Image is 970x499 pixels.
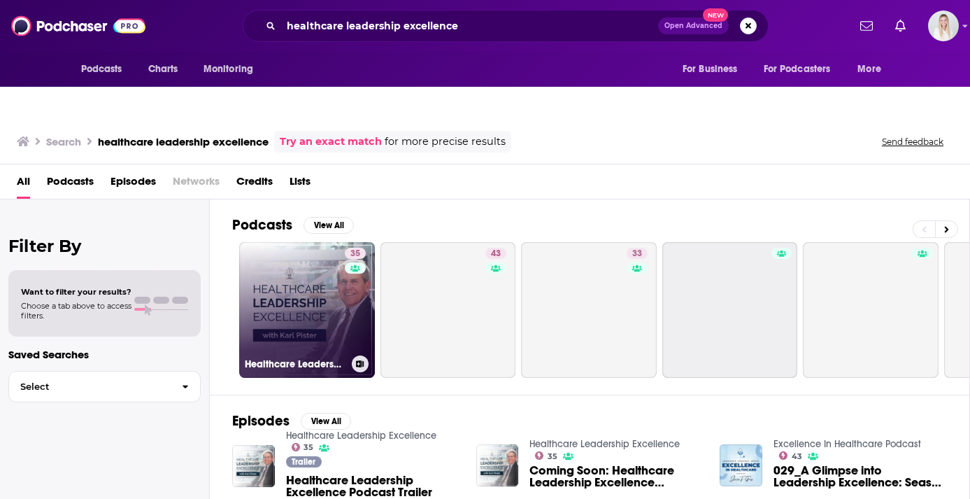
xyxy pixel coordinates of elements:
[232,216,292,234] h2: Podcasts
[627,248,648,259] a: 33
[71,56,141,83] button: open menu
[232,445,275,488] img: Healthcare Leadership Excellence Podcast Trailer
[720,444,762,487] img: 029_A Glimpse into Leadership Excellence: Season 2 of Excellence in Healthcare
[890,14,911,38] a: Show notifications dropdown
[301,413,351,430] button: View All
[98,135,269,148] h3: healthcare leadership excellence
[110,170,156,199] a: Episodes
[281,15,658,37] input: Search podcasts, credits, & more...
[292,443,314,451] a: 35
[529,465,703,489] a: Coming Soon: Healthcare Leadership Excellence Podcast
[521,242,657,378] a: 33
[139,56,187,83] a: Charts
[47,170,94,199] a: Podcasts
[232,412,290,430] h2: Episodes
[773,465,947,489] a: 029_A Glimpse into Leadership Excellence: Season 2 of Excellence in Healthcare
[46,135,81,148] h3: Search
[476,444,519,487] img: Coming Soon: Healthcare Leadership Excellence Podcast
[9,382,171,391] span: Select
[239,242,375,378] a: 35Healthcare Leadership Excellence
[173,170,220,199] span: Networks
[535,451,557,460] a: 35
[11,13,145,39] img: Podchaser - Follow, Share and Rate Podcasts
[304,444,313,451] span: 35
[673,56,755,83] button: open menu
[280,134,382,150] a: Try an exact match
[380,242,516,378] a: 43
[8,236,201,256] h2: Filter By
[232,216,354,234] a: PodcastsView All
[491,247,501,261] span: 43
[857,59,881,79] span: More
[664,22,722,29] span: Open Advanced
[928,10,959,41] button: Show profile menu
[703,8,728,22] span: New
[17,170,30,199] a: All
[21,287,131,297] span: Want to filter your results?
[204,59,253,79] span: Monitoring
[81,59,122,79] span: Podcasts
[290,170,311,199] a: Lists
[773,438,921,450] a: Excellence In Healthcare Podcast
[658,17,729,34] button: Open AdvancedNew
[304,217,354,234] button: View All
[8,348,201,361] p: Saved Searches
[245,358,346,370] h3: Healthcare Leadership Excellence
[683,59,738,79] span: For Business
[385,134,506,150] span: for more precise results
[548,454,557,460] span: 35
[878,136,948,148] button: Send feedback
[755,56,851,83] button: open menu
[529,438,680,450] a: Healthcare Leadership Excellence
[148,59,178,79] span: Charts
[855,14,878,38] a: Show notifications dropdown
[243,10,769,42] div: Search podcasts, credits, & more...
[236,170,273,199] a: Credits
[292,458,315,466] span: Trailer
[632,247,642,261] span: 33
[286,475,459,498] a: Healthcare Leadership Excellence Podcast Trailer
[21,301,131,321] span: Choose a tab above to access filters.
[485,248,506,259] a: 43
[350,247,360,261] span: 35
[848,56,899,83] button: open menu
[928,10,959,41] img: User Profile
[928,10,959,41] span: Logged in as smclean
[232,412,351,430] a: EpisodesView All
[779,451,802,460] a: 43
[792,454,802,460] span: 43
[8,371,201,402] button: Select
[194,56,271,83] button: open menu
[764,59,831,79] span: For Podcasters
[286,430,436,442] a: Healthcare Leadership Excellence
[345,248,366,259] a: 35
